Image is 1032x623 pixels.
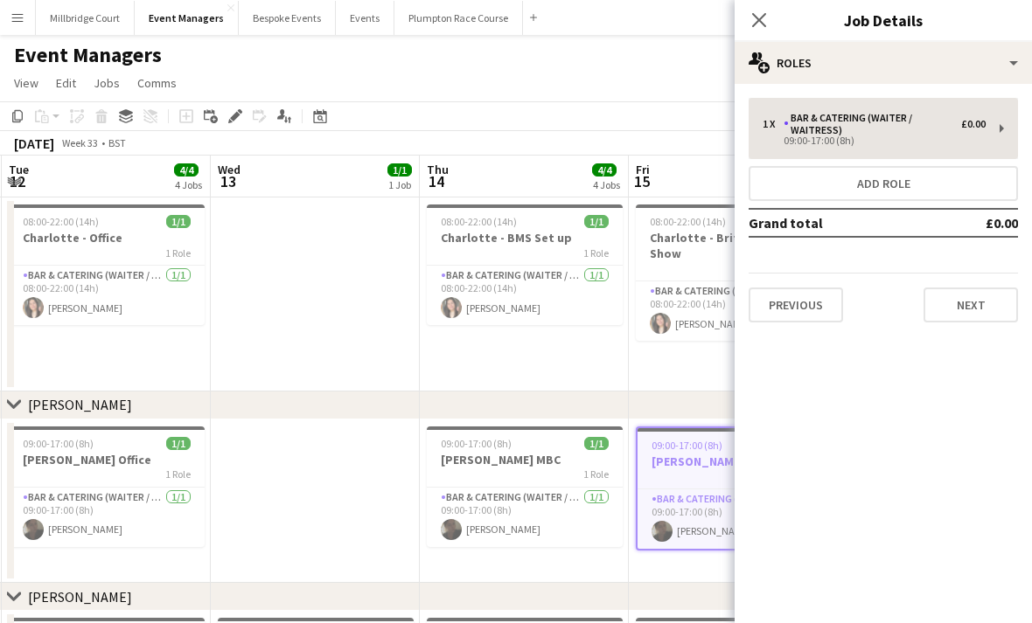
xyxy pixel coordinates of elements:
span: 13 [215,171,241,191]
span: Week 33 [58,136,101,149]
app-card-role: Bar & Catering (Waiter / waitress)1/108:00-22:00 (14h)[PERSON_NAME] [427,266,623,325]
span: 1 Role [165,467,191,481]
span: 1 Role [165,246,191,260]
h3: [PERSON_NAME] MBC [427,452,623,467]
a: Jobs [87,72,127,94]
span: Wed [218,162,241,177]
span: 1/1 [584,215,609,228]
app-card-role: Bar & Catering (Waiter / waitress)1/108:00-22:00 (14h)[PERSON_NAME] [9,266,205,325]
div: BST [108,136,126,149]
button: Bespoke Events [239,1,336,35]
div: 09:00-17:00 (8h) [763,136,986,145]
div: [DATE] [14,135,54,152]
span: 14 [424,171,449,191]
span: 1 Role [583,467,609,481]
h3: Charlotte - BMS Set up [427,230,623,246]
span: View [14,75,38,91]
h3: Job Details [735,9,1032,31]
span: 1/1 [166,215,191,228]
span: Tue [9,162,29,177]
span: 1 Role [583,246,609,260]
app-card-role: Bar & Catering (Waiter / waitress)1/109:00-17:00 (8h)[PERSON_NAME] [9,488,205,547]
span: 08:00-22:00 (14h) [441,215,517,228]
button: Millbridge Court [36,1,135,35]
app-job-card: 09:00-17:00 (8h)1/1[PERSON_NAME] MBC1 RoleBar & Catering (Waiter / waitress)1/109:00-17:00 (8h)[P... [636,426,832,550]
app-job-card: 09:00-17:00 (8h)1/1[PERSON_NAME] MBC1 RoleBar & Catering (Waiter / waitress)1/109:00-17:00 (8h)[P... [427,426,623,547]
span: Edit [56,75,76,91]
h3: Charlotte - Office [9,230,205,246]
span: 4/4 [592,163,617,177]
h1: Event Managers [14,42,162,68]
span: 12 [6,171,29,191]
button: Plumpton Race Course [394,1,523,35]
div: 4 Jobs [593,178,620,191]
div: Roles [735,42,1032,84]
app-job-card: 08:00-22:00 (14h)1/1Charlotte - BMS Set up1 RoleBar & Catering (Waiter / waitress)1/108:00-22:00 ... [427,204,623,325]
span: 15 [633,171,650,191]
td: £0.00 [935,209,1018,237]
div: 4 Jobs [175,178,202,191]
span: 1/1 [584,437,609,450]
div: £0.00 [961,118,986,130]
span: Fri [636,162,650,177]
button: Next [924,287,1018,322]
h3: [PERSON_NAME] Office [9,452,205,467]
button: Event Managers [135,1,239,35]
span: 4/4 [174,163,199,177]
div: [PERSON_NAME] [28,396,132,413]
app-job-card: 08:00-22:00 (14h)1/1Charlotte - Office1 RoleBar & Catering (Waiter / waitress)1/108:00-22:00 (14h... [9,204,205,325]
button: Events [336,1,394,35]
div: Bar & Catering (Waiter / waitress) [784,112,961,136]
a: Comms [130,72,184,94]
span: 1/1 [387,163,412,177]
app-card-role: Bar & Catering (Waiter / waitress)1/108:00-22:00 (14h)[PERSON_NAME] [636,281,832,341]
span: 1/1 [166,437,191,450]
span: Comms [137,75,177,91]
div: 1 Job [388,178,411,191]
span: 08:00-22:00 (14h) [650,215,726,228]
span: 09:00-17:00 (8h) [652,439,722,452]
app-card-role: Bar & Catering (Waiter / waitress)1/109:00-17:00 (8h)[PERSON_NAME] [427,488,623,547]
a: View [7,72,45,94]
app-job-card: 08:00-22:00 (14h)1/1Charlotte - British Motor Show1 RoleBar & Catering (Waiter / waitress)1/108:0... [636,204,832,341]
span: Jobs [94,75,120,91]
h3: Charlotte - British Motor Show [636,230,832,261]
button: Previous [749,287,843,322]
div: [PERSON_NAME] [28,588,132,606]
span: Thu [427,162,449,177]
span: 09:00-17:00 (8h) [441,437,512,450]
a: Edit [49,72,83,94]
app-card-role: Bar & Catering (Waiter / waitress)1/109:00-17:00 (8h)[PERSON_NAME] [638,489,830,549]
app-job-card: 09:00-17:00 (8h)1/1[PERSON_NAME] Office1 RoleBar & Catering (Waiter / waitress)1/109:00-17:00 (8h... [9,426,205,547]
span: 09:00-17:00 (8h) [23,437,94,450]
h3: [PERSON_NAME] MBC [638,453,830,469]
td: Grand total [749,209,935,237]
button: Add role [749,166,1018,201]
div: 1 x [763,118,784,130]
span: 08:00-22:00 (14h) [23,215,99,228]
